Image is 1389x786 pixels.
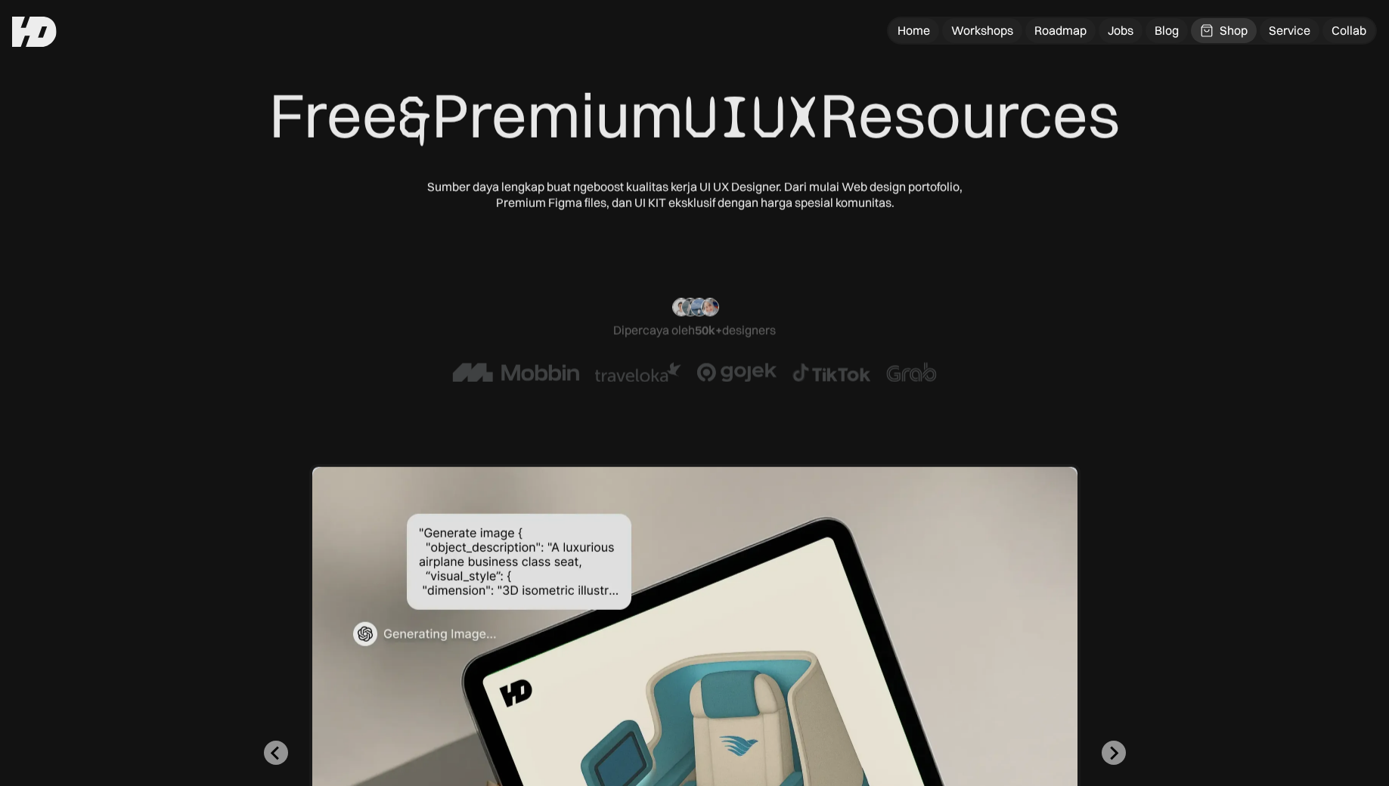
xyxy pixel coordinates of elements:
[1034,23,1087,39] div: Roadmap
[1025,18,1096,43] a: Roadmap
[951,23,1013,39] div: Workshops
[1102,741,1126,765] button: Next slide
[1322,18,1375,43] a: Collab
[888,18,939,43] a: Home
[898,23,930,39] div: Home
[264,741,288,765] button: Go to last slide
[398,80,432,155] span: &
[423,179,967,211] div: Sumber daya lengkap buat ngeboost kualitas kerja UI UX Designer. Dari mulai Web design portofolio...
[684,80,820,155] span: UIUX
[1269,23,1310,39] div: Service
[1155,23,1179,39] div: Blog
[1108,23,1133,39] div: Jobs
[1191,18,1257,43] a: Shop
[1332,23,1366,39] div: Collab
[942,18,1022,43] a: Workshops
[1099,18,1143,43] a: Jobs
[1146,18,1188,43] a: Blog
[269,79,1120,155] div: Free Premium Resources
[695,322,722,337] span: 50k+
[613,322,776,338] div: Dipercaya oleh designers
[1260,18,1319,43] a: Service
[1220,23,1248,39] div: Shop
